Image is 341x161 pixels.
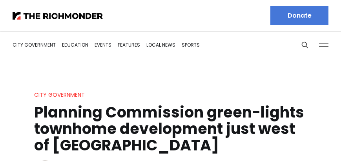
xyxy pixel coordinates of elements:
a: City Government [13,42,56,48]
a: Donate [270,6,328,25]
a: Education [62,42,88,48]
a: Local News [146,42,175,48]
iframe: portal-trigger [275,123,341,161]
img: The Richmonder [13,12,103,20]
a: Features [118,42,140,48]
a: City Government [34,91,85,99]
a: Sports [182,42,200,48]
a: Events [95,42,111,48]
h1: Planning Commission green-lights townhome development just west of [GEOGRAPHIC_DATA] [34,104,307,154]
button: Search this site [299,39,311,51]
